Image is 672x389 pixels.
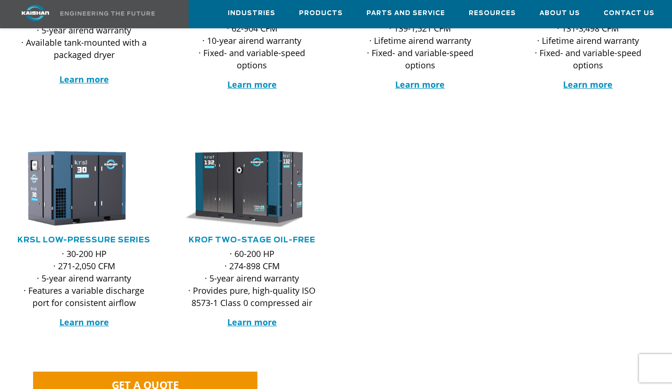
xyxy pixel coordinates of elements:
[17,236,150,244] a: KRSL Low-Pressure Series
[176,149,314,228] img: krof132
[228,8,275,19] span: Industries
[469,0,516,26] a: Resources
[183,149,321,228] div: krof132
[299,8,343,19] span: Products
[183,248,321,309] p: · 60-200 HP · 274-898 CFM · 5-year airend warranty · Provides pure, high-quality ISO 8573-1 Class...
[227,316,277,328] a: Learn more
[519,10,657,71] p: · 30-600 HP · 131-3,498 CFM · Lifetime airend warranty · Fixed- and variable-speed options
[351,10,489,71] p: · 40-300 HP · 139-1,521 CFM · Lifetime airend warranty · Fixed- and variable-speed options
[60,11,155,16] img: Engineering the future
[539,8,580,19] span: About Us
[59,316,109,328] a: Learn more
[15,248,153,309] p: · 30-200 HP · 271-2,050 CFM · 5-year airend warranty · Features a variable discharge port for con...
[299,0,343,26] a: Products
[366,8,445,19] span: Parts and Service
[183,10,321,71] p: · 15-200 HP · 62-904 CFM · 10-year airend warranty · Fixed- and variable-speed options
[469,8,516,19] span: Resources
[395,79,445,90] a: Learn more
[539,0,580,26] a: About Us
[15,149,153,228] div: krsl30
[189,236,315,244] a: KROF TWO-STAGE OIL-FREE
[228,0,275,26] a: Industries
[563,79,613,90] a: Learn more
[604,0,655,26] a: Contact Us
[8,149,146,228] img: krsl30
[227,79,277,90] a: Learn more
[59,74,109,85] a: Learn more
[604,8,655,19] span: Contact Us
[366,0,445,26] a: Parts and Service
